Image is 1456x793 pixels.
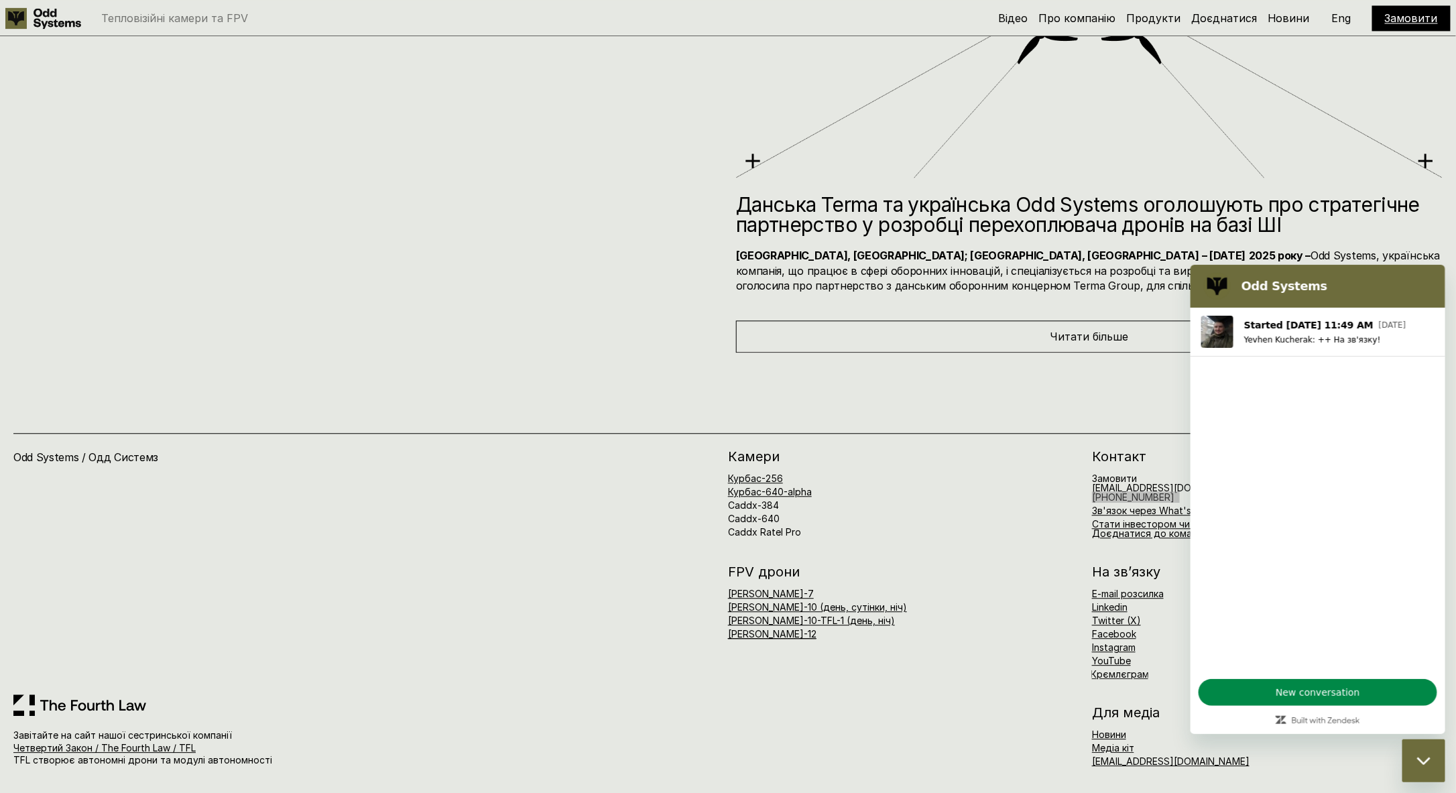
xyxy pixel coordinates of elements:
a: E-mail розсилка [1092,588,1164,599]
a: Крємлєграм [1091,668,1150,680]
h4: Odd Systems / Одд Системз [13,450,318,465]
a: Четвертий Закон / The Fourth Law / TFL [13,742,196,753]
a: YouTube [1092,655,1131,666]
h2: На зв’язку [1092,565,1160,578]
a: Медіа кіт [1092,742,1134,753]
h4: Odd Systems, українська компанія, що працює в сфері оборонних інновацій, і спеціалізується на роз... [736,248,1443,293]
h2: Для медіа [1092,706,1443,719]
a: Caddx-640 [728,513,780,524]
p: Завітайте на сайт нашої сестринської компанії TFL створює автономні дрони та модулі автономності [13,729,365,766]
a: Linkedin [1092,601,1128,613]
a: Зв'язок через What'sApp [1092,505,1210,516]
a: Курбас-640-alpha [728,486,812,497]
a: Курбас-256 [728,473,783,484]
a: Доєднатися [1191,11,1257,25]
strong: [GEOGRAPHIC_DATA], [GEOGRAPHIC_DATA]; [GEOGRAPHIC_DATA], [GEOGRAPHIC_DATA] – [DATE] [736,249,1246,262]
a: [PERSON_NAME]-12 [728,628,816,639]
a: [PERSON_NAME]-7 [728,588,814,599]
a: Новини [1092,729,1126,740]
a: Facebook [1092,628,1136,639]
a: Стати інвестором чи благодійником [1092,518,1262,530]
strong: 2025 року – [1249,249,1311,262]
a: Instagram [1092,642,1136,653]
iframe: Messaging window [1191,265,1445,734]
h2: Камери [728,450,1079,463]
a: Замовити [1092,473,1137,484]
h2: FPV дрони [728,565,1079,578]
p: Eng [1332,13,1351,23]
a: Про компанію [1038,11,1115,25]
span: [PHONE_NUMBER] [1092,491,1174,503]
a: Twitter (X) [1092,615,1141,626]
a: Caddx Ratel Pro [728,526,801,538]
a: [PERSON_NAME]-10 (день, сутінки, ніч) [728,601,907,613]
span: Читати більше [1050,330,1129,343]
a: Відео [998,11,1028,25]
a: Доєднатися до команди [1092,528,1209,539]
iframe: Button to launch messaging window, conversation in progress [1402,739,1445,782]
h2: Контакт [1092,450,1443,463]
a: Замовити [1385,11,1438,25]
a: [EMAIL_ADDRESS][DOMAIN_NAME] [1092,755,1250,767]
a: [PERSON_NAME]-10-TFL-1 (день, ніч) [728,615,895,626]
p: Тепловізійні камери та FPV [101,13,248,23]
h2: Данська Terma та українська Odd Systems оголошують про стратегічне партнерство у розробці перехоп... [736,194,1443,235]
h6: [EMAIL_ADDRESS][DOMAIN_NAME] [1092,474,1250,502]
a: Новини [1268,11,1310,25]
a: Продукти [1126,11,1180,25]
a: Caddx-384 [728,499,779,511]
